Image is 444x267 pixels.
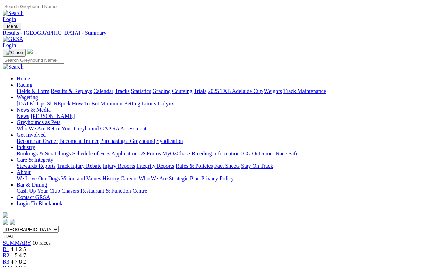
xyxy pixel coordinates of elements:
[111,150,161,156] a: Applications & Forms
[6,50,23,55] img: Close
[17,175,60,181] a: We Love Our Dogs
[17,88,49,94] a: Fields & Form
[17,188,60,194] a: Cash Up Your Club
[156,138,183,144] a: Syndication
[57,163,101,169] a: Track Injury Rebate
[241,163,273,169] a: Stay On Track
[3,233,64,240] input: Select date
[214,163,240,169] a: Fact Sheets
[17,113,441,119] div: News & Media
[3,10,24,16] img: Search
[102,175,119,181] a: History
[100,101,156,106] a: Minimum Betting Limits
[17,163,55,169] a: Stewards Reports
[17,194,50,200] a: Contact GRSA
[93,88,113,94] a: Calendar
[31,113,75,119] a: [PERSON_NAME]
[3,57,64,64] input: Search
[162,150,190,156] a: MyOzChase
[61,175,101,181] a: Vision and Values
[32,240,51,246] span: 10 races
[3,16,16,22] a: Login
[139,175,168,181] a: Who We Are
[3,246,9,252] a: R1
[3,42,16,48] a: Login
[17,182,47,188] a: Bar & Dining
[17,150,441,157] div: Industry
[283,88,326,94] a: Track Maintenance
[17,101,441,107] div: Wagering
[17,132,46,138] a: Get Involved
[3,219,8,225] img: facebook.svg
[194,88,206,94] a: Trials
[191,150,240,156] a: Breeding Information
[72,150,110,156] a: Schedule of Fees
[17,101,45,106] a: [DATE] Tips
[120,175,137,181] a: Careers
[11,246,26,252] span: 4 1 2 5
[11,252,26,258] span: 1 5 4 7
[100,126,149,131] a: GAP SA Assessments
[59,138,99,144] a: Become a Trainer
[3,64,24,70] img: Search
[17,82,32,88] a: Racing
[10,219,15,225] img: twitter.svg
[17,138,58,144] a: Become an Owner
[153,88,171,94] a: Grading
[61,188,147,194] a: Chasers Restaurant & Function Centre
[17,169,31,175] a: About
[47,101,70,106] a: SUREpick
[3,212,8,218] img: logo-grsa-white.png
[17,188,441,194] div: Bar & Dining
[103,163,135,169] a: Injury Reports
[17,94,38,100] a: Wagering
[17,107,51,113] a: News & Media
[3,259,9,265] a: R3
[7,24,18,29] span: Menu
[17,175,441,182] div: About
[169,175,200,181] a: Strategic Plan
[47,126,99,131] a: Retire Your Greyhound
[17,113,29,119] a: News
[3,49,26,57] button: Toggle navigation
[136,163,174,169] a: Integrity Reports
[17,157,53,163] a: Care & Integrity
[17,144,35,150] a: Industry
[3,30,441,36] a: Results - [GEOGRAPHIC_DATA] - Summary
[3,3,64,10] input: Search
[27,49,33,54] img: logo-grsa-white.png
[3,252,9,258] a: R2
[176,163,213,169] a: Rules & Policies
[17,76,30,81] a: Home
[100,138,155,144] a: Purchasing a Greyhound
[131,88,151,94] a: Statistics
[51,88,92,94] a: Results & Replays
[17,138,441,144] div: Get Involved
[3,23,21,30] button: Toggle navigation
[3,36,23,42] img: GRSA
[17,200,62,206] a: Login To Blackbook
[208,88,263,94] a: 2025 TAB Adelaide Cup
[201,175,234,181] a: Privacy Policy
[17,126,45,131] a: Who We Are
[172,88,193,94] a: Coursing
[276,150,298,156] a: Race Safe
[17,88,441,94] div: Racing
[157,101,174,106] a: Isolynx
[264,88,282,94] a: Weights
[17,150,71,156] a: Bookings & Scratchings
[17,163,441,169] div: Care & Integrity
[17,119,60,125] a: Greyhounds as Pets
[72,101,99,106] a: How To Bet
[3,240,31,246] a: SUMMARY
[11,259,26,265] span: 4 7 8 2
[17,126,441,132] div: Greyhounds as Pets
[115,88,130,94] a: Tracks
[241,150,274,156] a: ICG Outcomes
